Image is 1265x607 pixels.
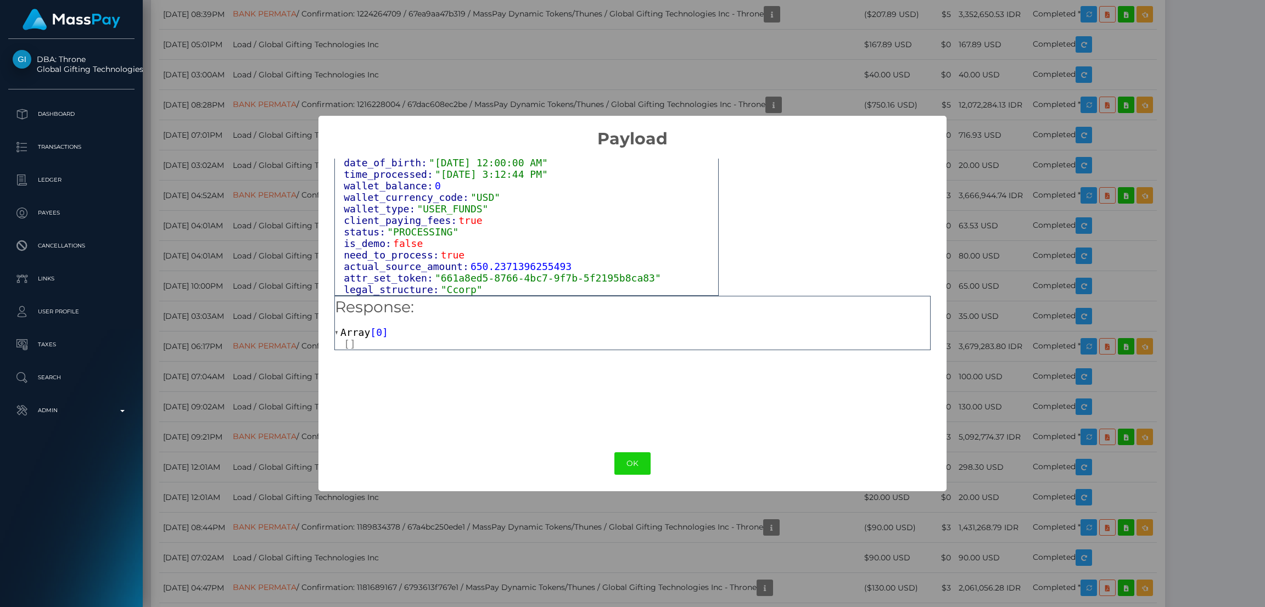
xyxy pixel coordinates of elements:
[335,296,930,318] h5: Response:
[13,402,130,419] p: Admin
[344,157,429,168] span: date_of_birth:
[344,168,435,180] span: time_processed:
[429,157,548,168] span: "[DATE] 12:00:00 AM"
[344,215,458,226] span: client_paying_fees:
[13,336,130,353] p: Taxes
[376,327,382,338] span: 0
[471,192,500,203] span: "USD"
[340,327,370,338] span: Array
[13,106,130,122] p: Dashboard
[435,168,548,180] span: "[DATE] 3:12:44 PM"
[13,139,130,155] p: Transactions
[344,272,435,284] span: attr_set_token:
[458,215,482,226] span: true
[344,261,471,272] span: actual_source_amount:
[13,369,130,386] p: Search
[393,238,423,249] span: false
[441,284,483,295] span: "Ccorp"
[387,226,458,238] span: "PROCESSING"
[344,238,393,249] span: is_demo:
[435,272,661,284] span: "661a8ed5-8766-4bc7-9f7b-5f2195b8ca83"
[344,180,435,192] span: wallet_balance:
[13,172,130,188] p: Ledger
[441,249,464,261] span: true
[614,452,651,475] button: OK
[23,9,120,30] img: MassPay Logo
[13,205,130,221] p: Payees
[417,203,488,215] span: "USER_FUNDS"
[13,271,130,287] p: Links
[344,226,387,238] span: status:
[370,327,376,338] span: [
[13,303,130,320] p: User Profile
[344,249,441,261] span: need_to_process:
[13,50,31,69] img: Global Gifting Technologies Inc
[318,116,946,149] h2: Payload
[435,180,441,192] span: 0
[344,192,471,203] span: wallet_currency_code:
[8,54,135,74] span: DBA: Throne Global Gifting Technologies Inc
[344,203,417,215] span: wallet_type:
[344,284,441,295] span: legal_structure:
[471,261,572,272] span: 650.2371396255493
[382,327,388,338] span: ]
[13,238,130,254] p: Cancellations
